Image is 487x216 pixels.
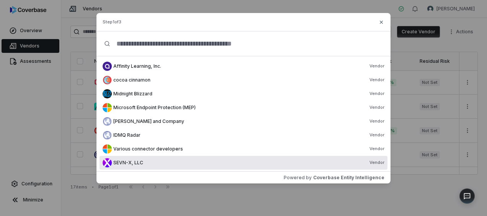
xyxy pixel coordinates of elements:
[113,91,152,97] span: Midnight Blizzard
[103,75,112,85] img: faviconV2
[369,132,384,138] span: Vendor
[369,77,384,83] span: Vendor
[103,158,112,167] img: faviconV2
[103,19,121,25] span: Step 1 of 3
[113,160,143,166] span: SEVN-X, LLC
[369,118,384,124] span: Vendor
[369,146,384,152] span: Vendor
[113,132,141,138] span: IDMQ Radar
[369,91,384,97] span: Vendor
[113,77,150,83] span: cocoa cinnamon
[103,103,112,112] img: faviconV2
[284,175,312,181] span: Powered by
[96,56,391,171] div: Suggestions
[369,105,384,111] span: Vendor
[369,160,384,166] span: Vendor
[113,118,184,124] span: [PERSON_NAME] and Company
[103,117,112,126] img: faviconV2
[369,63,384,69] span: Vendor
[113,63,161,69] span: Affinity Learning, Inc.
[113,146,183,152] span: Various connector developers
[103,89,112,98] img: faviconV2
[113,105,196,111] span: Microsoft Endpoint Protection (MEP)
[313,175,384,181] span: Coverbase Entity Intelligence
[103,131,112,140] img: faviconV2
[103,62,112,71] img: faviconV2
[103,144,112,154] img: faviconV2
